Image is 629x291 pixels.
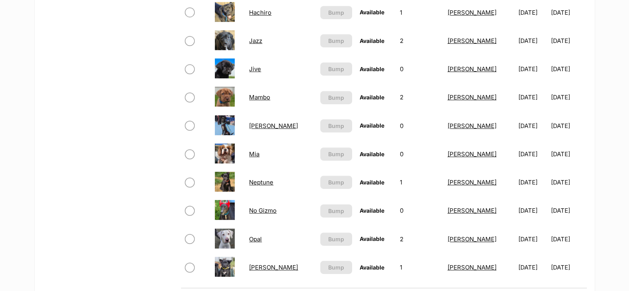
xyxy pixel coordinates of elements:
[359,207,384,214] span: Available
[551,140,586,168] td: [DATE]
[551,225,586,253] td: [DATE]
[249,37,262,45] a: Jazz
[448,93,497,101] a: [PERSON_NAME]
[396,140,443,168] td: 0
[328,65,344,73] span: Bump
[249,235,262,243] a: Opal
[396,55,443,83] td: 0
[396,169,443,196] td: 1
[328,8,344,17] span: Bump
[396,197,443,224] td: 0
[328,263,344,272] span: Bump
[359,37,384,44] span: Available
[320,119,352,132] button: Bump
[448,37,497,45] a: [PERSON_NAME]
[515,254,550,281] td: [DATE]
[551,112,586,140] td: [DATE]
[515,169,550,196] td: [DATE]
[448,9,497,16] a: [PERSON_NAME]
[249,264,298,271] a: [PERSON_NAME]
[515,140,550,168] td: [DATE]
[328,37,344,45] span: Bump
[249,93,270,101] a: Mambo
[320,233,352,246] button: Bump
[448,235,497,243] a: [PERSON_NAME]
[320,62,352,76] button: Bump
[249,207,277,214] a: No Gizmo
[396,83,443,111] td: 2
[551,169,586,196] td: [DATE]
[448,150,497,158] a: [PERSON_NAME]
[359,66,384,72] span: Available
[359,264,384,271] span: Available
[359,9,384,16] span: Available
[396,27,443,54] td: 2
[359,122,384,129] span: Available
[249,122,298,130] a: [PERSON_NAME]
[551,83,586,111] td: [DATE]
[328,235,344,243] span: Bump
[328,207,344,215] span: Bump
[515,55,550,83] td: [DATE]
[515,83,550,111] td: [DATE]
[551,27,586,54] td: [DATE]
[448,207,497,214] a: [PERSON_NAME]
[359,94,384,101] span: Available
[320,147,352,161] button: Bump
[396,225,443,253] td: 2
[320,204,352,217] button: Bump
[320,176,352,189] button: Bump
[396,254,443,281] td: 1
[551,254,586,281] td: [DATE]
[320,261,352,274] button: Bump
[448,65,497,73] a: [PERSON_NAME]
[396,112,443,140] td: 0
[515,27,550,54] td: [DATE]
[515,225,550,253] td: [DATE]
[328,122,344,130] span: Bump
[328,93,344,102] span: Bump
[359,179,384,186] span: Available
[359,235,384,242] span: Available
[551,197,586,224] td: [DATE]
[448,264,497,271] a: [PERSON_NAME]
[328,150,344,158] span: Bump
[320,6,352,19] button: Bump
[328,178,344,186] span: Bump
[249,65,261,73] a: Jive
[448,178,497,186] a: [PERSON_NAME]
[249,150,259,158] a: Mia
[320,91,352,104] button: Bump
[249,9,271,16] a: Hachiro
[515,112,550,140] td: [DATE]
[249,178,273,186] a: Neptune
[359,151,384,157] span: Available
[515,197,550,224] td: [DATE]
[320,34,352,47] button: Bump
[448,122,497,130] a: [PERSON_NAME]
[551,55,586,83] td: [DATE]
